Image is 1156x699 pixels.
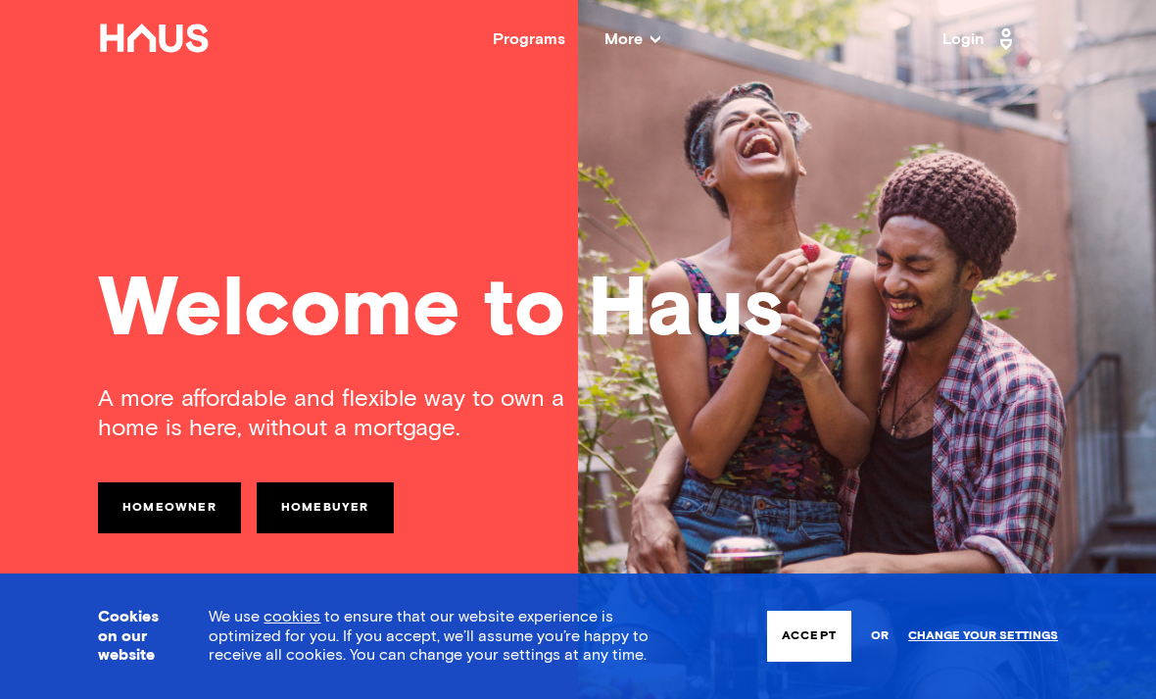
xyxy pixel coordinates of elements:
div: A more affordable and flexible way to own a home is here, without a mortgage. [98,384,578,443]
a: Homeowner [98,482,241,533]
span: We use to ensure that our website experience is optimized for you. If you accept, we’ll assume yo... [209,609,649,662]
a: Programs [493,31,565,47]
a: Login [942,24,1019,55]
div: Welcome to Haus [98,270,1058,353]
h3: Cookies on our website [98,608,160,665]
a: Change your settings [908,629,1058,643]
button: Accept [767,611,851,662]
span: or [871,620,889,654]
a: Homebuyer [257,482,394,533]
span: More [604,31,660,47]
a: cookies [264,609,320,624]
